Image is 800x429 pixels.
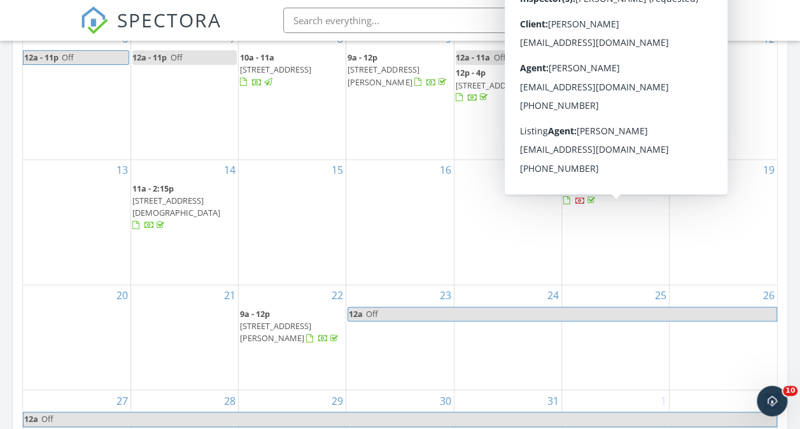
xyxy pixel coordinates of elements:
a: Go to July 19, 2025 [761,160,777,180]
span: 10 [783,386,797,396]
a: Go to July 21, 2025 [221,285,238,306]
a: 10a - 11a [STREET_ADDRESS] [240,50,344,90]
a: SPECTORA [80,17,221,44]
td: Go to July 12, 2025 [670,29,777,160]
a: 9a - 1p [STREET_ADDRESS] [563,183,664,206]
span: [STREET_ADDRESS][PERSON_NAME] [347,64,419,87]
td: Go to July 6, 2025 [23,29,130,160]
input: Search everything... [283,8,538,33]
a: Go to July 17, 2025 [545,160,561,180]
span: [STREET_ADDRESS] [593,183,664,194]
td: Go to July 18, 2025 [561,159,669,285]
a: 10a - 11a [STREET_ADDRESS] [240,52,311,87]
td: Go to July 7, 2025 [130,29,238,160]
img: The Best Home Inspection Software - Spectora [80,6,108,34]
a: Go to July 23, 2025 [437,285,454,306]
span: 11a - 2:15p [132,183,174,194]
span: 9a - 12p [347,52,377,63]
td: Go to July 26, 2025 [670,285,777,390]
span: 12a [348,307,363,321]
td: Go to July 14, 2025 [130,159,238,285]
div: Sierra Delta Home Inspections LLC [584,20,712,33]
span: 9a - 12p [240,308,270,320]
td: Go to July 16, 2025 [346,159,454,285]
span: [STREET_ADDRESS] [456,80,527,91]
a: 12p - 4p [STREET_ADDRESS] [456,66,560,106]
td: Go to July 8, 2025 [239,29,346,160]
td: Go to July 24, 2025 [454,285,561,390]
span: 12a - 11a [456,52,490,63]
span: [STREET_ADDRESS][PERSON_NAME] [240,320,311,344]
td: Go to July 23, 2025 [346,285,454,390]
a: Go to July 29, 2025 [329,390,346,411]
a: Go to July 27, 2025 [114,390,130,411]
a: Go to July 25, 2025 [652,285,669,306]
td: Go to July 13, 2025 [23,159,130,285]
a: Go to July 14, 2025 [221,160,238,180]
a: 9a - 12p [STREET_ADDRESS][PERSON_NAME] [347,52,448,87]
div: [PERSON_NAME] [619,8,702,20]
td: Go to July 22, 2025 [239,285,346,390]
a: Go to July 24, 2025 [545,285,561,306]
a: 11a - 2:15p [STREET_ADDRESS][DEMOGRAPHIC_DATA] [132,183,220,231]
td: Go to July 19, 2025 [670,159,777,285]
span: [STREET_ADDRESS] [240,64,311,75]
span: Off [171,52,183,63]
a: Go to July 20, 2025 [114,285,130,306]
a: Go to July 13, 2025 [114,160,130,180]
a: Go to July 31, 2025 [545,390,561,411]
td: Go to July 25, 2025 [561,285,669,390]
a: 9a - 1p [STREET_ADDRESS] [563,181,668,209]
span: 9a - 1p [563,183,589,194]
span: 10a - 11a [240,52,274,63]
span: 12a - 11p [24,51,59,64]
span: Off [41,413,53,425]
td: Go to July 11, 2025 [561,29,669,160]
a: 12p - 4p [STREET_ADDRESS] [456,67,527,102]
span: 12p - 4p [456,67,486,78]
span: 12a [24,412,39,426]
a: 9a - 12p [STREET_ADDRESS][PERSON_NAME] [240,308,340,344]
a: Go to July 16, 2025 [437,160,454,180]
a: 11a - 2:15p [STREET_ADDRESS][DEMOGRAPHIC_DATA] [132,181,237,234]
td: Go to July 21, 2025 [130,285,238,390]
a: Go to July 15, 2025 [329,160,346,180]
td: Go to July 20, 2025 [23,285,130,390]
a: Go to July 18, 2025 [652,160,669,180]
a: 9a - 12p [STREET_ADDRESS][PERSON_NAME] [347,50,452,90]
td: Go to July 10, 2025 [454,29,561,160]
iframe: Intercom live chat [757,386,787,416]
span: Off [62,52,74,63]
span: Off [494,52,506,63]
td: Go to July 17, 2025 [454,159,561,285]
span: SPECTORA [117,6,221,33]
a: Go to July 22, 2025 [329,285,346,306]
td: Go to July 15, 2025 [239,159,346,285]
td: Go to July 9, 2025 [346,29,454,160]
span: Off [366,308,378,320]
a: Go to August 1, 2025 [658,390,669,411]
a: Go to July 28, 2025 [221,390,238,411]
span: 12a - 11p [132,52,167,63]
a: Go to July 26, 2025 [761,285,777,306]
a: Go to July 30, 2025 [437,390,454,411]
a: 9a - 12p [STREET_ADDRESS][PERSON_NAME] [240,307,344,347]
span: [STREET_ADDRESS][DEMOGRAPHIC_DATA] [132,195,220,218]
